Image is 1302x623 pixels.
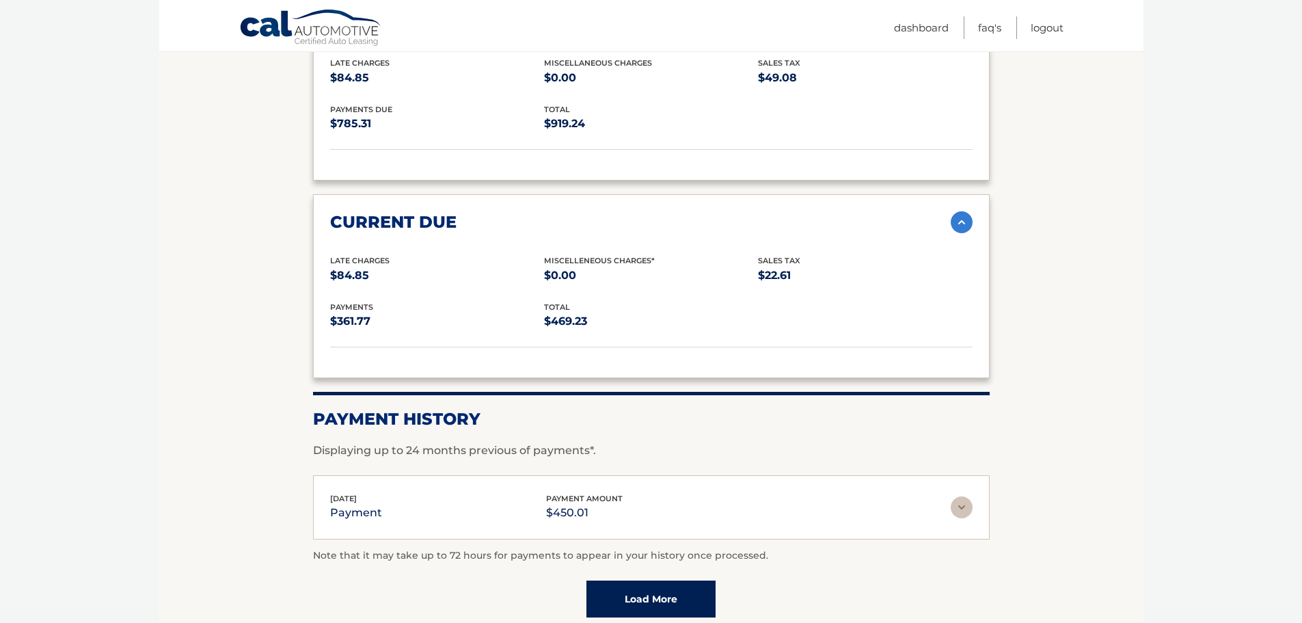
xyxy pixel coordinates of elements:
[330,302,373,312] span: payments
[544,68,758,88] p: $0.00
[330,58,390,68] span: Late Charges
[313,548,990,564] p: Note that it may take up to 72 hours for payments to appear in your history once processed.
[544,302,570,312] span: total
[758,68,972,88] p: $49.08
[544,266,758,285] p: $0.00
[1031,16,1063,39] a: Logout
[544,256,655,265] span: Miscelleneous Charges*
[330,503,382,522] p: payment
[544,58,652,68] span: Miscellaneous Charges
[546,494,623,503] span: payment amount
[239,9,383,49] a: Cal Automotive
[951,496,973,518] img: accordion-rest.svg
[544,312,758,331] p: $469.23
[330,114,544,133] p: $785.31
[544,114,758,133] p: $919.24
[330,312,544,331] p: $361.77
[758,58,800,68] span: Sales Tax
[586,581,716,618] a: Load More
[894,16,949,39] a: Dashboard
[330,212,457,233] h2: current due
[330,256,390,265] span: Late Charges
[313,409,990,429] h2: Payment History
[313,442,990,459] p: Displaying up to 24 months previous of payments*.
[951,211,973,233] img: accordion-active.svg
[544,105,570,114] span: total
[758,256,800,265] span: Sales Tax
[758,266,972,285] p: $22.61
[330,266,544,285] p: $84.85
[978,16,1001,39] a: FAQ's
[330,105,392,114] span: Payments Due
[546,503,623,522] p: $450.01
[330,494,357,503] span: [DATE]
[330,68,544,88] p: $84.85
